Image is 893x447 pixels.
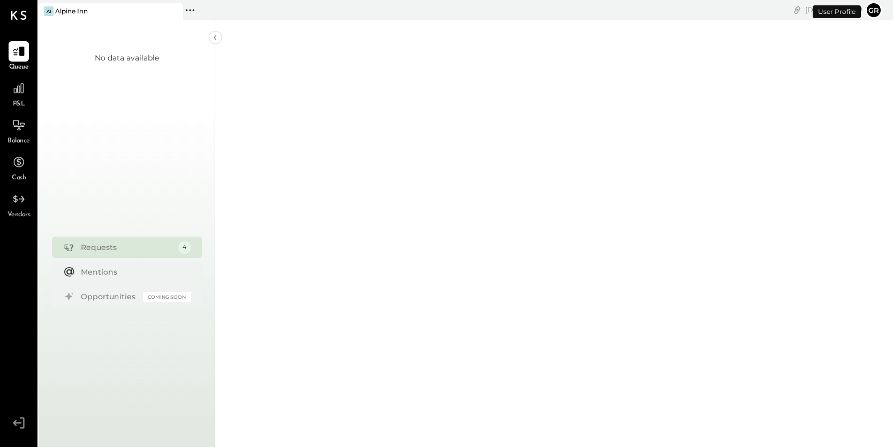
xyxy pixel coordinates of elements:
[1,189,37,220] a: Vendors
[1,41,37,72] a: Queue
[81,291,138,302] div: Opportunities
[95,52,159,63] div: No data available
[813,5,861,18] div: User Profile
[1,115,37,146] a: Balance
[7,210,31,220] span: Vendors
[13,100,25,109] span: P&L
[865,2,882,19] button: gr
[143,292,191,302] div: Coming Soon
[81,267,186,277] div: Mentions
[792,4,803,16] div: copy link
[12,173,26,183] span: Cash
[1,152,37,183] a: Cash
[1,78,37,109] a: P&L
[44,6,54,16] div: AI
[81,242,173,253] div: Requests
[55,6,88,16] div: Alpine Inn
[9,63,29,72] span: Queue
[7,137,30,146] span: Balance
[805,5,862,15] div: [DATE]
[178,241,191,254] div: 4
